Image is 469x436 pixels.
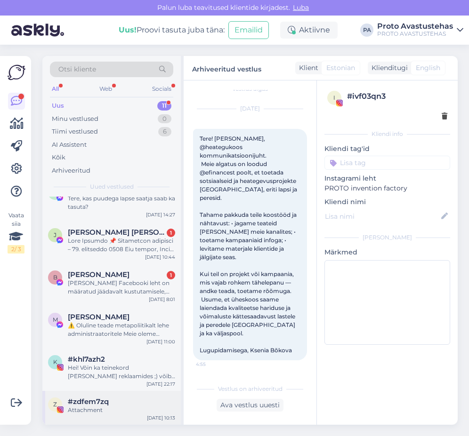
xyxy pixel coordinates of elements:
div: [PERSON_NAME] Facebooki leht on määratud jäädavalt kustutamisele, kuna konto loomine, mis esineb ... [68,279,175,296]
span: k [53,358,57,365]
span: #zdfem7zq [68,397,109,406]
span: M [53,316,58,323]
label: Arhiveeritud vestlus [192,62,261,74]
p: Märkmed [324,247,450,257]
span: Mami Kone [68,313,129,321]
button: Emailid [228,21,269,39]
span: Estonian [326,63,355,73]
div: [PERSON_NAME] [324,233,450,242]
span: J [54,231,57,238]
span: Otsi kliente [58,64,96,74]
div: Klienditugi [368,63,408,73]
span: z [53,401,57,408]
div: Aktiivne [280,22,338,39]
div: Proto Avastustehas [377,23,453,30]
div: AI Assistent [52,140,87,150]
div: Lore Ipsumdo 📌 Sitametcon adipisci – 79. elitseddo 0508 Eiu tempor, Incid utlabo etdo magn aliqu ... [68,237,175,254]
span: 4:55 [196,361,231,368]
div: Proovi tasuta juba täna: [119,24,225,36]
div: 6 [158,127,171,136]
p: Kliendi tag'id [324,144,450,154]
span: Tere! [PERSON_NAME], @heategukoos kommunikatsioonijuht. Meie algatus on loodud @efinancest poolt,... [200,135,299,354]
div: 1 [167,271,175,279]
span: #khl7azh2 [68,355,105,364]
p: PROTO invention factory [324,183,450,193]
input: Lisa nimi [325,211,439,222]
span: Uued vestlused [90,182,134,191]
div: 2 / 3 [8,245,24,254]
div: # ivf03qn3 [347,91,447,102]
div: Arhiveeritud [52,166,90,175]
div: Kliendi info [324,130,450,138]
div: Klient [295,63,318,73]
div: 11 [157,101,171,111]
div: Tiimi vestlused [52,127,98,136]
div: Hei! Võin ka teinekord [PERSON_NAME] reklaamides ;) võib tasuta ka! Teeme ära [68,364,175,381]
span: English [416,63,440,73]
span: B [53,274,57,281]
img: Askly Logo [8,63,25,81]
span: i [333,94,335,101]
div: 0 [158,114,171,124]
div: Uus [52,101,64,111]
div: Tere, kas puudega lapse saatja saab ka tasuta? [68,194,175,211]
div: [DATE] 11:00 [146,338,175,345]
div: [DATE] 22:17 [146,381,175,388]
div: [DATE] 10:44 [145,254,175,261]
div: Vaata siia [8,211,24,254]
span: Vestlus on arhiveeritud [218,385,283,393]
div: [DATE] 14:27 [146,211,175,218]
div: Kõik [52,153,65,162]
div: 1 [167,229,175,237]
b: Uus! [119,25,137,34]
div: [DATE] [193,104,307,113]
div: [DATE] 8:01 [149,296,175,303]
div: Web [97,83,114,95]
a: Proto AvastustehasPROTO AVASTUSTEHAS [377,23,463,38]
div: [DATE] 10:13 [147,414,175,421]
span: Luba [290,3,312,12]
div: Ava vestlus uuesti [217,399,283,412]
div: Attachment [68,406,175,414]
p: Instagrami leht [324,174,450,183]
div: PROTO AVASTUSTEHAS [377,30,453,38]
input: Lisa tag [324,156,450,170]
div: All [50,83,61,95]
div: PA [360,24,373,37]
p: Kliendi nimi [324,197,450,207]
span: Beata Trusiak [68,270,129,279]
div: Socials [150,83,173,95]
span: Jean Gilbert Mendes [68,228,166,237]
div: Minu vestlused [52,114,98,124]
div: ⚠️ Oluline teade metapoliitikalt lehe administraatoritele Meie oleme metapoliitika tugimeeskond. ... [68,321,175,338]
